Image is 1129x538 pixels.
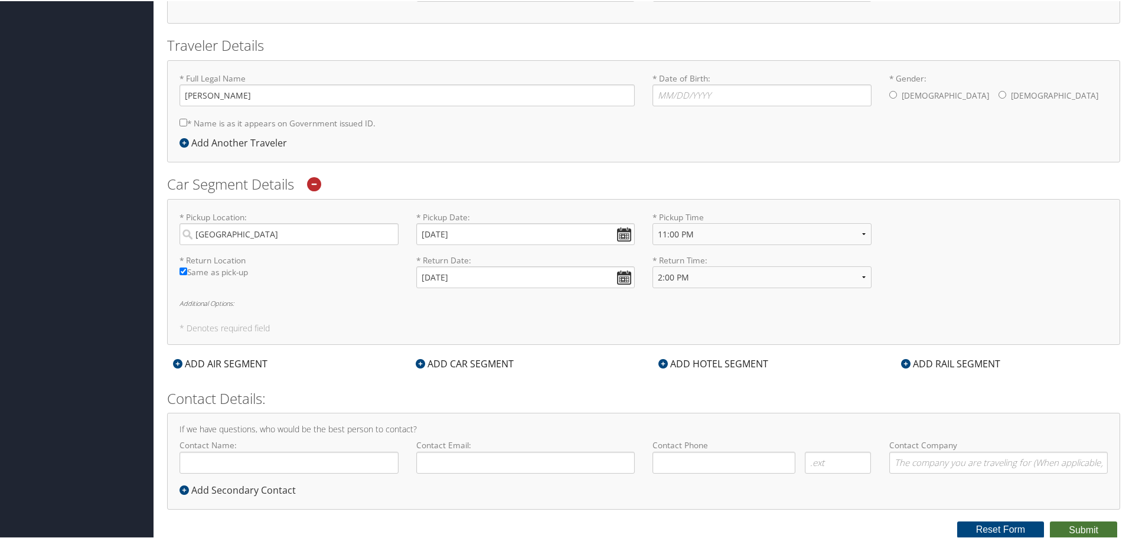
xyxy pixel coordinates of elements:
label: * Gender: [889,71,1108,107]
input: Contact Email: [416,451,635,472]
div: Add Another Traveler [180,135,293,149]
button: Reset Form [957,520,1045,537]
label: * Return Location [180,253,399,265]
button: Submit [1050,520,1117,538]
h2: Contact Details: [167,387,1120,407]
label: [DEMOGRAPHIC_DATA] [902,83,989,106]
label: * Pickup Location: [180,210,399,244]
label: * Full Legal Name [180,71,635,105]
div: ADD HOTEL SEGMENT [652,356,774,370]
label: * Date of Birth: [652,71,872,105]
label: Same as pick-up [180,265,399,283]
label: * Name is as it appears on Government issued ID. [180,111,376,133]
label: * Return Date: [416,253,635,287]
h6: Additional Options: [180,299,1108,305]
label: * Return Time: [652,253,872,296]
input: Same as pick-up [180,266,187,274]
div: ADD CAR SEGMENT [410,356,520,370]
input: * Date of Birth: [652,83,872,105]
div: ADD RAIL SEGMENT [895,356,1006,370]
label: Contact Email: [416,438,635,472]
input: * Full Legal Name [180,83,635,105]
input: * Return Date: [416,265,635,287]
label: * Pickup Date: [416,210,635,244]
label: Contact Name: [180,438,399,472]
div: Add Secondary Contact [180,482,302,496]
h5: * Denotes required field [180,323,1108,331]
input: * Pickup Date: [416,222,635,244]
input: * Gender:[DEMOGRAPHIC_DATA][DEMOGRAPHIC_DATA] [999,90,1006,97]
input: * Gender:[DEMOGRAPHIC_DATA][DEMOGRAPHIC_DATA] [889,90,897,97]
select: * Return Time: [652,265,872,287]
h2: Traveler Details [167,34,1120,54]
label: Contact Company [889,438,1108,472]
input: Contact Name: [180,451,399,472]
div: ADD AIR SEGMENT [167,356,273,370]
h4: If we have questions, who would be the best person to contact? [180,424,1108,432]
input: Contact Company [889,451,1108,472]
label: [DEMOGRAPHIC_DATA] [1011,83,1098,106]
input: .ext [805,451,872,472]
label: Contact Phone [652,438,872,450]
input: * Name is as it appears on Government issued ID. [180,118,187,125]
label: * Pickup Time [652,210,872,253]
select: * Pickup Time [652,222,872,244]
h2: Car Segment Details [167,173,1120,193]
